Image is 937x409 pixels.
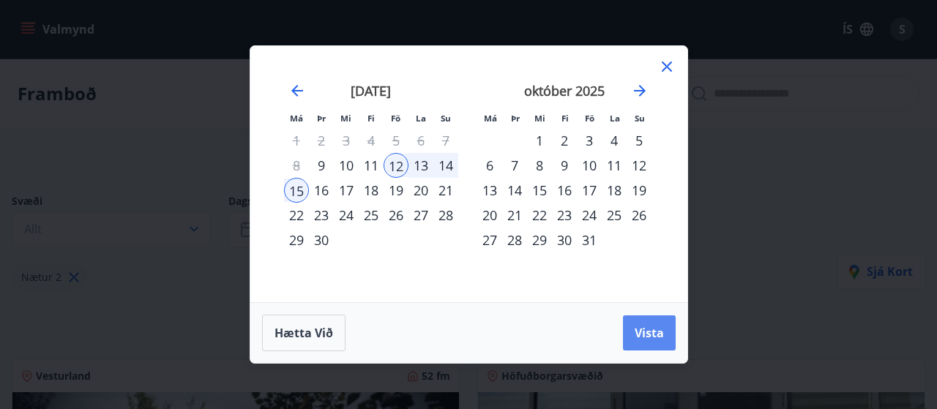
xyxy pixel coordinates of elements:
td: Choose föstudagur, 26. september 2025 as your check-in date. It’s available. [384,203,408,228]
td: Choose mánudagur, 27. október 2025 as your check-in date. It’s available. [477,228,502,252]
td: Choose mánudagur, 6. október 2025 as your check-in date. It’s available. [477,153,502,178]
td: Choose sunnudagur, 19. október 2025 as your check-in date. It’s available. [627,178,652,203]
td: Not available. sunnudagur, 7. september 2025 [433,128,458,153]
small: Þr [511,113,520,124]
span: Hætta við [275,325,333,341]
div: 12 [384,153,408,178]
small: Su [635,113,645,124]
small: La [416,113,426,124]
td: Choose laugardagur, 25. október 2025 as your check-in date. It’s available. [602,203,627,228]
td: Choose miðvikudagur, 24. september 2025 as your check-in date. It’s available. [334,203,359,228]
td: Not available. laugardagur, 6. september 2025 [408,128,433,153]
strong: október 2025 [524,82,605,100]
td: Choose laugardagur, 18. október 2025 as your check-in date. It’s available. [602,178,627,203]
td: Choose laugardagur, 4. október 2025 as your check-in date. It’s available. [602,128,627,153]
div: 31 [577,228,602,252]
td: Choose föstudagur, 19. september 2025 as your check-in date. It’s available. [384,178,408,203]
div: 26 [384,203,408,228]
td: Not available. mánudagur, 1. september 2025 [284,128,309,153]
div: 24 [334,203,359,228]
td: Not available. þriðjudagur, 2. september 2025 [309,128,334,153]
td: Choose fimmtudagur, 25. september 2025 as your check-in date. It’s available. [359,203,384,228]
div: 2 [552,128,577,153]
div: 25 [602,203,627,228]
div: 24 [577,203,602,228]
td: Choose föstudagur, 31. október 2025 as your check-in date. It’s available. [577,228,602,252]
div: 10 [577,153,602,178]
small: Mi [534,113,545,124]
div: 28 [433,203,458,228]
div: 9 [309,153,334,178]
td: Choose þriðjudagur, 28. október 2025 as your check-in date. It’s available. [502,228,527,252]
div: 11 [602,153,627,178]
td: Choose þriðjudagur, 14. október 2025 as your check-in date. It’s available. [502,178,527,203]
td: Choose föstudagur, 10. október 2025 as your check-in date. It’s available. [577,153,602,178]
div: 1 [527,128,552,153]
div: 15 [527,178,552,203]
td: Choose fimmtudagur, 9. október 2025 as your check-in date. It’s available. [552,153,577,178]
div: 8 [527,153,552,178]
span: Vista [635,325,664,341]
div: 28 [502,228,527,252]
td: Choose sunnudagur, 5. október 2025 as your check-in date. It’s available. [627,128,652,153]
div: 27 [408,203,433,228]
td: Choose fimmtudagur, 2. október 2025 as your check-in date. It’s available. [552,128,577,153]
div: 15 [284,178,309,203]
div: 17 [334,178,359,203]
td: Choose fimmtudagur, 18. september 2025 as your check-in date. It’s available. [359,178,384,203]
td: Choose þriðjudagur, 21. október 2025 as your check-in date. It’s available. [502,203,527,228]
td: Choose fimmtudagur, 11. september 2025 as your check-in date. It’s available. [359,153,384,178]
div: 13 [408,153,433,178]
div: 22 [527,203,552,228]
div: Move backward to switch to the previous month. [288,82,306,100]
td: Choose fimmtudagur, 16. október 2025 as your check-in date. It’s available. [552,178,577,203]
small: Fö [585,113,594,124]
div: 12 [627,153,652,178]
td: Choose sunnudagur, 12. október 2025 as your check-in date. It’s available. [627,153,652,178]
div: 30 [309,228,334,252]
td: Choose miðvikudagur, 8. október 2025 as your check-in date. It’s available. [527,153,552,178]
td: Not available. mánudagur, 8. september 2025 [284,153,309,178]
div: Move forward to switch to the next month. [631,82,649,100]
td: Selected as end date. mánudagur, 15. september 2025 [284,178,309,203]
div: 29 [284,228,309,252]
div: 26 [627,203,652,228]
td: Choose sunnudagur, 26. október 2025 as your check-in date. It’s available. [627,203,652,228]
td: Selected. laugardagur, 13. september 2025 [408,153,433,178]
small: Þr [317,113,326,124]
td: Choose mánudagur, 13. október 2025 as your check-in date. It’s available. [477,178,502,203]
div: Calendar [268,64,670,285]
td: Choose miðvikudagur, 15. október 2025 as your check-in date. It’s available. [527,178,552,203]
div: 18 [359,178,384,203]
td: Choose mánudagur, 22. september 2025 as your check-in date. It’s available. [284,203,309,228]
div: 7 [502,153,527,178]
div: 21 [433,178,458,203]
td: Not available. fimmtudagur, 4. september 2025 [359,128,384,153]
div: 23 [552,203,577,228]
button: Hætta við [262,315,346,351]
div: 22 [284,203,309,228]
td: Choose föstudagur, 17. október 2025 as your check-in date. It’s available. [577,178,602,203]
small: Má [290,113,303,124]
td: Choose föstudagur, 24. október 2025 as your check-in date. It’s available. [577,203,602,228]
strong: [DATE] [351,82,391,100]
div: 17 [577,178,602,203]
div: 20 [477,203,502,228]
small: Mi [340,113,351,124]
div: 20 [408,178,433,203]
div: 29 [527,228,552,252]
td: Choose laugardagur, 20. september 2025 as your check-in date. It’s available. [408,178,433,203]
td: Selected as start date. föstudagur, 12. september 2025 [384,153,408,178]
td: Choose fimmtudagur, 30. október 2025 as your check-in date. It’s available. [552,228,577,252]
td: Choose miðvikudagur, 17. september 2025 as your check-in date. It’s available. [334,178,359,203]
td: Choose laugardagur, 27. september 2025 as your check-in date. It’s available. [408,203,433,228]
td: Choose föstudagur, 3. október 2025 as your check-in date. It’s available. [577,128,602,153]
td: Choose fimmtudagur, 23. október 2025 as your check-in date. It’s available. [552,203,577,228]
small: Fö [391,113,400,124]
div: 19 [384,178,408,203]
div: 14 [502,178,527,203]
div: 30 [552,228,577,252]
td: Choose laugardagur, 11. október 2025 as your check-in date. It’s available. [602,153,627,178]
div: 13 [477,178,502,203]
div: 5 [627,128,652,153]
